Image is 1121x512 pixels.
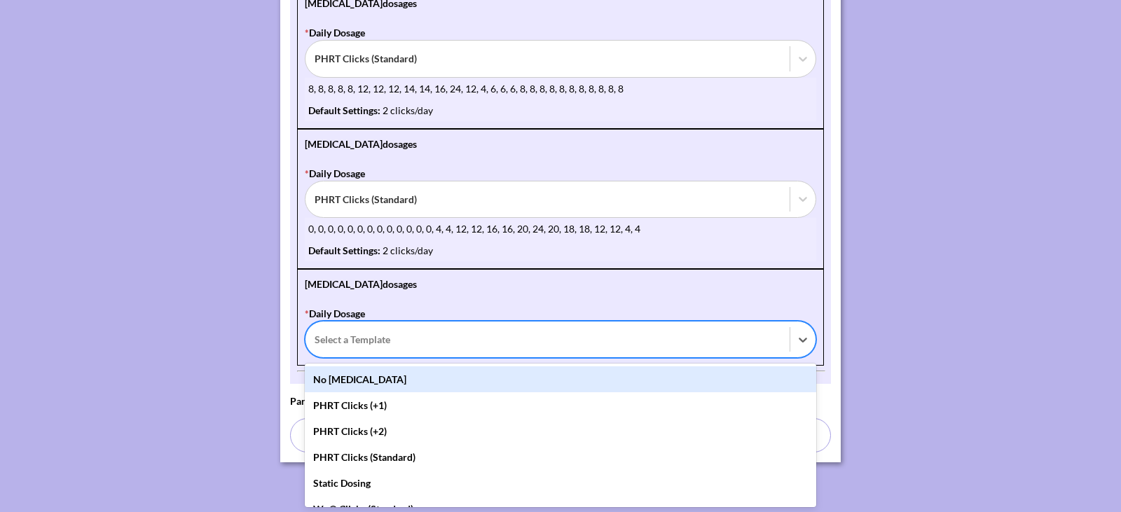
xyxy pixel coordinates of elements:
[290,394,831,408] strong: Part 2 / 2
[305,278,417,290] strong: [MEDICAL_DATA] dosages
[305,470,816,496] div: Static Dosing
[290,418,831,452] button: Save
[308,244,380,256] strong: Default Settings:
[308,81,813,96] div: 8, 8, 8, 8, 8, 12, 12, 12, 14, 14, 16, 24, 12, 4, 6, 6, 6, 8, 8, 8, 8, 8, 8, 8, 8, 8, 8, 8
[305,27,816,77] label: Daily Dosage
[308,243,813,258] div: 2 clicks / day
[308,104,380,116] strong: Default Settings:
[305,138,417,150] strong: [MEDICAL_DATA] dosages
[308,221,813,236] div: 0, 0, 0, 0, 0, 0, 0, 0, 0, 0, 0, 0, 0, 4, 4, 12, 12, 16, 16, 20, 24, 20, 18, 18, 12, 12, 4, 4
[305,366,816,392] div: No [MEDICAL_DATA]
[305,307,816,358] label: Daily Dosage
[308,103,813,118] div: 2 clicks / day
[305,418,816,444] div: PHRT Clicks (+2)
[305,167,816,218] label: Daily Dosage
[305,444,816,470] div: PHRT Clicks (Standard)
[305,392,816,418] div: PHRT Clicks (+1)
[315,332,317,347] input: *Daily DosageSelect a TemplateNo [MEDICAL_DATA]PHRT Clicks (+1)PHRT Clicks (+2)PHRT Clicks (Stand...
